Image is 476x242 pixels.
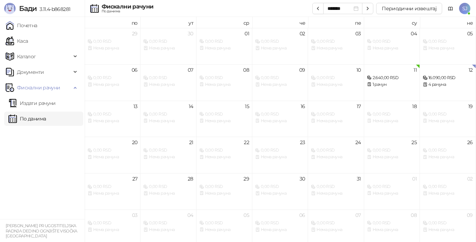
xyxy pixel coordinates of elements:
div: Нема рачуна [367,45,417,52]
div: 0,00 RSD [199,38,249,45]
div: Нема рачуна [199,190,249,197]
div: 1 рачун [367,81,417,88]
td: 2025-10-26 [420,137,476,173]
th: су [364,17,420,28]
div: Нема рачуна [311,226,361,233]
div: Нема рачуна [143,226,193,233]
div: 2.640,00 RSD [367,75,417,81]
img: Logo [4,3,16,14]
td: 2025-10-17 [308,101,364,137]
div: 03 [355,31,361,36]
div: Нема рачуна [423,226,472,233]
td: 2025-10-15 [197,101,252,137]
span: Каталог [17,49,36,64]
div: 0,00 RSD [88,183,137,190]
div: 20 [132,140,138,145]
td: 2025-10-16 [252,101,308,137]
td: 2025-10-01 [197,28,252,64]
td: 2025-10-22 [197,137,252,173]
td: 2025-10-04 [364,28,420,64]
div: 0,00 RSD [255,38,305,45]
th: че [252,17,308,28]
div: 01 [245,31,249,36]
td: 2025-10-25 [364,137,420,173]
div: 0,00 RSD [88,220,137,226]
div: Нема рачуна [143,81,193,88]
div: 22 [244,140,249,145]
div: 05 [467,31,473,36]
a: Каса [6,34,28,48]
div: 0,00 RSD [367,220,417,226]
td: 2025-10-24 [308,137,364,173]
div: 0,00 RSD [423,183,472,190]
div: 08 [243,67,249,72]
div: Нема рачуна [143,45,193,52]
div: 05 [243,213,249,218]
div: 0,00 RSD [367,38,417,45]
div: 0,00 RSD [143,75,193,81]
div: 0,00 RSD [199,111,249,118]
td: 2025-10-19 [420,101,476,137]
td: 2025-10-28 [140,173,196,209]
div: 04 [187,213,193,218]
div: 17 [357,104,361,109]
td: 2025-10-08 [197,64,252,101]
div: 25 [411,140,417,145]
div: 19 [468,104,473,109]
div: Нема рачуна [199,154,249,160]
div: 0,00 RSD [143,111,193,118]
span: Бади [19,4,37,13]
td: 2025-10-12 [420,64,476,101]
div: 06 [132,67,138,72]
div: Нема рачуна [423,154,472,160]
div: Нема рачуна [311,118,361,124]
div: 31 [357,176,361,181]
div: 0,00 RSD [311,75,361,81]
div: Нема рачуна [255,190,305,197]
div: Нема рачуна [88,190,137,197]
div: 06 [299,213,305,218]
div: 0,00 RSD [143,220,193,226]
div: Нема рачуна [143,118,193,124]
div: По данима [102,10,153,13]
div: 21 [189,140,193,145]
div: 09 [299,67,305,72]
td: 2025-10-06 [85,64,140,101]
div: 0,00 RSD [88,75,137,81]
div: Нема рачуна [423,190,472,197]
div: Нема рачуна [367,190,417,197]
span: Документи [17,65,44,79]
div: 0,00 RSD [311,220,361,226]
div: 0,00 RSD [423,38,472,45]
div: 13 [133,104,138,109]
div: 07 [188,67,193,72]
div: 0,00 RSD [143,38,193,45]
div: 28 [188,176,193,181]
div: Нема рачуна [199,118,249,124]
div: 0,00 RSD [143,147,193,154]
div: Нема рачуна [367,226,417,233]
div: 08 [411,213,417,218]
div: 04 [411,31,417,36]
div: 16 [301,104,305,109]
div: 0,00 RSD [423,111,472,118]
div: 15 [245,104,249,109]
div: Нема рачуна [143,154,193,160]
div: 11 [414,67,417,72]
div: Нема рачуна [255,81,305,88]
div: 0,00 RSD [311,147,361,154]
div: Нема рачуна [311,81,361,88]
div: 0,00 RSD [199,75,249,81]
div: Нема рачуна [88,81,137,88]
span: Фискални рачуни [17,81,60,95]
td: 2025-11-01 [364,173,420,209]
div: 03 [132,213,138,218]
a: Почетна [6,18,37,33]
div: 0,00 RSD [88,38,137,45]
small: [PERSON_NAME] PR UGOSTITELJSKA RADNJA DEDINO OGNJIŠTE VISOČKA [GEOGRAPHIC_DATA] [6,223,77,238]
div: 0,00 RSD [311,183,361,190]
td: 2025-10-02 [252,28,308,64]
td: 2025-09-30 [140,28,196,64]
div: 10 [356,67,361,72]
div: 30 [188,31,193,36]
